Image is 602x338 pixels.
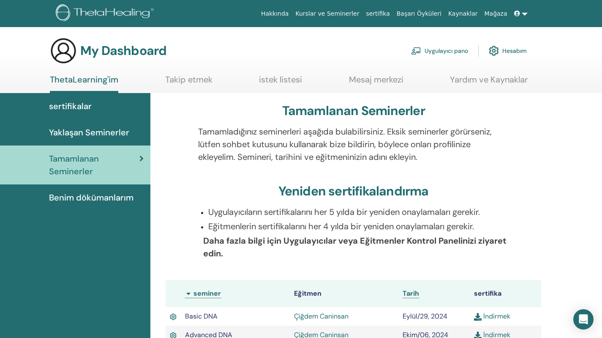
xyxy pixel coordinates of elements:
a: İndirmek [474,312,510,321]
td: Eylül/29, 2024 [398,307,470,326]
a: sertifika [362,6,393,22]
a: Uygulayıcı pano [411,41,468,60]
a: Hakkında [258,6,292,22]
a: Mağaza [481,6,510,22]
img: logo.png [56,4,157,23]
span: sertifikalar [49,100,92,113]
span: Tarih [403,289,419,298]
th: sertifika [470,280,541,307]
p: Tamamladığınız seminerleri aşağıda bulabilirsiniz. Eksik seminerler görürseniz, lütfen sohbet kut... [198,125,509,163]
a: Kaynaklar [445,6,481,22]
a: Başarı Öyküleri [393,6,445,22]
p: Uygulayıcıların sertifikalarını her 5 yılda bir yeniden onaylamaları gerekir. [208,206,509,218]
img: Active Certificate [170,312,177,322]
div: Open Intercom Messenger [573,309,594,330]
h3: Yeniden sertifikalandırma [278,184,429,199]
span: Basic DNA [185,312,218,321]
img: generic-user-icon.jpg [50,37,77,64]
span: Benim dökümanlarım [49,191,133,204]
span: Tamamlanan Seminerler [49,152,139,178]
a: ThetaLearning'im [50,74,118,93]
img: download.svg [474,313,482,321]
a: Çiğdem Caninsan [294,312,349,321]
a: Kurslar ve Seminerler [292,6,362,22]
a: Hesabım [489,41,527,60]
p: Eğitmenlerin sertifikalarını her 4 yılda bir yeniden onaylamaları gerekir. [208,220,509,233]
a: Tarih [403,289,419,298]
h3: Tamamlanan Seminerler [282,103,425,118]
img: chalkboard-teacher.svg [411,47,421,55]
a: Mesaj merkezi [349,74,403,91]
a: Takip etmek [165,74,212,91]
img: cog.svg [489,44,499,58]
span: Yaklaşan Seminerler [49,126,129,139]
b: Daha fazla bilgi için Uygulayıcılar veya Eğitmenler Kontrol Panelinizi ziyaret edin. [203,235,507,259]
th: Eğitmen [290,280,399,307]
h3: My Dashboard [80,43,166,58]
a: Yardım ve Kaynaklar [450,74,528,91]
a: istek listesi [259,74,302,91]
